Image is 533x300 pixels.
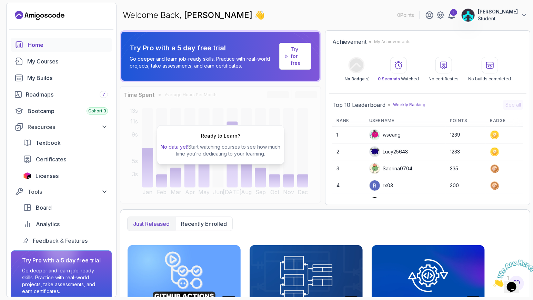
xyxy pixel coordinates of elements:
p: Weekly Ranking [393,102,425,108]
td: 3 [332,160,365,177]
p: My Achievements [374,39,411,44]
a: home [11,38,112,52]
div: VankataSz [369,197,407,208]
p: [PERSON_NAME] [478,8,518,15]
div: rx03 [369,180,393,191]
th: Rank [332,115,365,127]
button: user profile image[PERSON_NAME]Student [461,8,527,22]
a: roadmaps [11,88,112,101]
td: 2 [332,143,365,160]
a: Try for free [279,43,312,70]
h2: Achievement [332,38,366,46]
p: No builds completed [469,76,511,82]
a: board [19,201,112,214]
span: Feedback & Features [33,237,88,245]
td: 4 [332,177,365,194]
button: Recently enrolled [175,217,232,231]
p: Watched [378,76,419,82]
h2: Ready to Learn? [201,132,240,139]
div: Lucy25648 [369,146,409,157]
a: licenses [19,169,112,183]
a: feedback [19,234,112,248]
p: No Badge :( [344,76,369,82]
a: builds [11,71,112,85]
span: 👋 [254,9,265,21]
a: certificates [19,152,112,166]
img: user profile image [462,9,475,22]
div: Bootcamp [28,107,108,115]
p: Recently enrolled [181,220,227,228]
iframe: chat widget [490,257,533,290]
p: 0 Points [397,12,414,19]
p: No certificates [429,76,459,82]
img: default monster avatar [370,147,380,157]
span: [PERSON_NAME] [184,10,254,20]
p: Go deeper and learn job-ready skills. Practice with real-world projects, take assessments, and ea... [130,56,276,69]
td: 5 [332,194,365,211]
span: Certificates [36,155,66,163]
td: 1239 [446,127,486,143]
span: Textbook [36,139,61,147]
p: Go deeper and learn job-ready skills. Practice with real-world projects, take assessments, and ea... [22,267,101,295]
button: See all [503,100,523,110]
a: Try for free [291,46,306,67]
div: My Builds [27,74,108,82]
a: analytics [19,217,112,231]
th: Username [365,115,446,127]
span: 1 [3,3,6,9]
p: Just released [133,220,170,228]
img: user profile image [370,180,380,191]
p: Welcome Back, [123,10,265,21]
td: 300 [446,177,486,194]
button: Resources [11,121,112,133]
p: Student [478,15,518,22]
a: Landing page [15,10,64,21]
img: default monster avatar [370,163,380,174]
h2: Top 10 Leaderboard [332,101,385,109]
img: user profile image [370,197,380,208]
th: Badge [486,115,523,127]
span: Licenses [36,172,59,180]
span: Cohort 3 [88,108,106,114]
div: Roadmaps [26,90,108,99]
div: Sabrina0704 [369,163,413,174]
div: Resources [28,123,108,131]
p: Try Pro with a 5 day free trial [130,43,276,53]
img: default monster avatar [370,130,380,140]
button: Just released [128,217,175,231]
div: My Courses [27,57,108,66]
span: Board [36,203,52,212]
div: Home [28,41,108,49]
td: 277 [446,194,486,211]
div: wseang [369,129,401,140]
span: Analytics [36,220,60,228]
td: 335 [446,160,486,177]
span: 0 Seconds [378,76,400,81]
div: Tools [28,188,108,196]
td: 1233 [446,143,486,160]
a: textbook [19,136,112,150]
img: jetbrains icon [23,172,31,179]
span: 7 [102,92,105,97]
div: 1 [450,9,457,16]
td: 1 [332,127,365,143]
a: courses [11,54,112,68]
span: No data yet! [161,144,188,150]
th: Points [446,115,486,127]
p: Start watching courses to see how much time you’re dedicating to your learning. [160,143,281,157]
a: 1 [447,11,456,19]
img: Chat attention grabber [3,3,46,30]
a: bootcamp [11,104,112,118]
button: Tools [11,186,112,198]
